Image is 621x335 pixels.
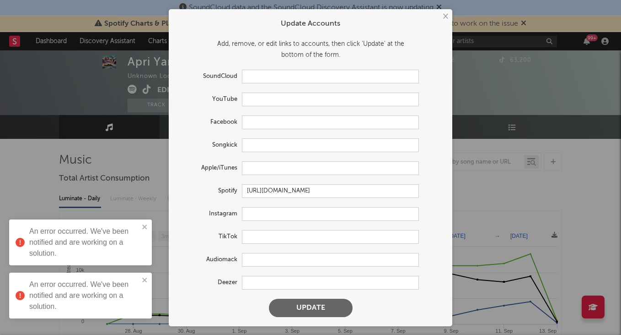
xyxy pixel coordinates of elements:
[178,117,242,128] label: Facebook
[178,277,242,288] label: Deezer
[142,276,148,285] button: close
[178,231,242,242] label: TikTok
[178,71,242,82] label: SoundCloud
[178,140,242,151] label: Songkick
[29,226,139,259] div: An error occurred. We've been notified and are working on a solution.
[178,254,242,265] label: Audiomack
[178,38,443,60] div: Add, remove, or edit links to accounts, then click 'Update' at the bottom of the form.
[142,223,148,232] button: close
[178,209,242,220] label: Instagram
[178,18,443,29] div: Update Accounts
[269,299,353,317] button: Update
[178,163,242,174] label: Apple/iTunes
[440,11,450,22] button: ×
[29,279,139,312] div: An error occurred. We've been notified and are working on a solution.
[178,186,242,197] label: Spotify
[178,94,242,105] label: YouTube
